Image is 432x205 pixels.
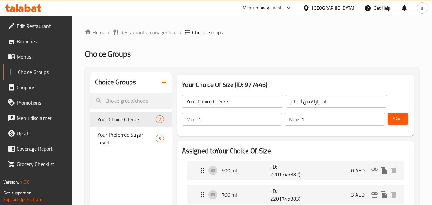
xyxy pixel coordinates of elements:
[120,28,177,36] span: Restaurants management
[156,115,164,123] div: Choices
[222,167,271,174] p: 500 ml
[85,28,105,36] a: Home
[182,158,409,183] li: Expand
[379,190,389,200] button: duplicate
[182,80,409,90] h3: Your Choice Of Size (ID: 977446)
[156,116,163,122] span: 2
[156,136,163,142] span: 3
[17,22,67,30] span: Edit Restaurant
[289,115,299,123] p: Max:
[379,166,389,175] button: duplicate
[3,95,72,110] a: Promotions
[389,190,398,200] button: delete
[393,115,403,123] span: Save
[270,163,303,178] p: (ID: 2201745382)
[351,167,370,174] p: 0 AED
[3,195,44,203] a: Support.OpsPlatform
[17,83,67,91] span: Coupons
[312,4,354,12] div: [GEOGRAPHIC_DATA]
[3,49,72,64] a: Menus
[17,37,67,45] span: Branches
[17,53,67,60] span: Menus
[192,28,223,36] span: Choice Groups
[17,114,67,122] span: Menu disclaimer
[108,28,110,36] li: /
[187,185,404,204] div: Expand
[3,178,19,186] span: Version:
[180,28,182,36] li: /
[243,4,282,12] div: Menu-management
[90,112,171,127] div: Your Choice Of Size2
[20,178,30,186] span: 1.0.0
[270,187,303,202] p: (ID: 2201745383)
[17,130,67,137] span: Upsell
[187,161,404,180] div: Expand
[3,126,72,141] a: Upsell
[90,93,171,109] input: search
[3,80,72,95] a: Coupons
[17,99,67,106] span: Promotions
[421,4,423,12] span: s
[389,166,398,175] button: delete
[3,189,33,197] span: Get support on:
[3,156,72,172] a: Grocery Checklist
[98,131,156,146] span: Your Preferred Sugar Level
[17,160,67,168] span: Grocery Checklist
[156,135,164,142] div: Choices
[182,146,409,156] h2: Assigned to Your Choice Of Size
[3,18,72,34] a: Edit Restaurant
[85,47,131,61] span: Choice Groups
[370,190,379,200] button: edit
[351,191,370,199] p: 3 AED
[3,141,72,156] a: Coverage Report
[3,110,72,126] a: Menu disclaimer
[370,166,379,175] button: edit
[85,28,419,36] nav: breadcrumb
[388,113,408,125] button: Save
[186,115,195,123] p: Min:
[18,68,67,76] span: Choice Groups
[3,34,72,49] a: Branches
[222,191,271,199] p: 700 ml
[90,127,171,150] div: Your Preferred Sugar Level3
[17,145,67,153] span: Coverage Report
[95,77,136,87] h2: Choice Groups
[3,64,72,80] a: Choice Groups
[113,28,177,36] a: Restaurants management
[98,115,156,123] span: Your Choice Of Size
